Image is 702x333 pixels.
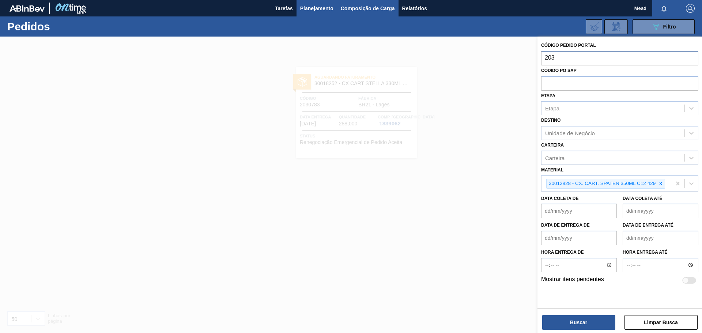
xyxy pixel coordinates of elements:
[623,247,698,258] label: Hora entrega até
[541,68,577,73] label: Códido PO SAP
[604,19,628,34] div: Solicitação de Revisão de Pedidos
[541,223,590,228] label: Data de Entrega de
[623,204,698,218] input: dd/mm/yyyy
[633,19,695,34] button: Filtro
[541,276,604,285] label: Mostrar itens pendentes
[275,4,293,13] span: Tarefas
[623,196,662,201] label: Data coleta até
[7,22,117,31] h1: Pedidos
[541,93,555,98] label: Etapa
[541,43,596,48] label: Código Pedido Portal
[545,155,565,161] div: Carteira
[541,247,617,258] label: Hora entrega de
[300,4,333,13] span: Planejamento
[686,4,695,13] img: Logout
[402,4,427,13] span: Relatórios
[586,19,602,34] div: Importar Negociações dos Pedidos
[623,223,673,228] label: Data de Entrega até
[547,179,657,188] div: 30012828 - CX. CART. SPATEN 350ML C12 429
[341,4,395,13] span: Composição de Carga
[541,118,561,123] label: Destino
[623,231,698,245] input: dd/mm/yyyy
[541,231,617,245] input: dd/mm/yyyy
[545,105,559,111] div: Etapa
[652,3,676,14] button: Notificações
[541,196,578,201] label: Data coleta de
[663,24,676,30] span: Filtro
[541,143,564,148] label: Carteira
[545,130,595,136] div: Unidade de Negócio
[541,167,563,173] label: Material
[10,5,45,12] img: TNhmsLtSVTkK8tSr43FrP2fwEKptu5GPRR3wAAAABJRU5ErkJggg==
[541,204,617,218] input: dd/mm/yyyy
